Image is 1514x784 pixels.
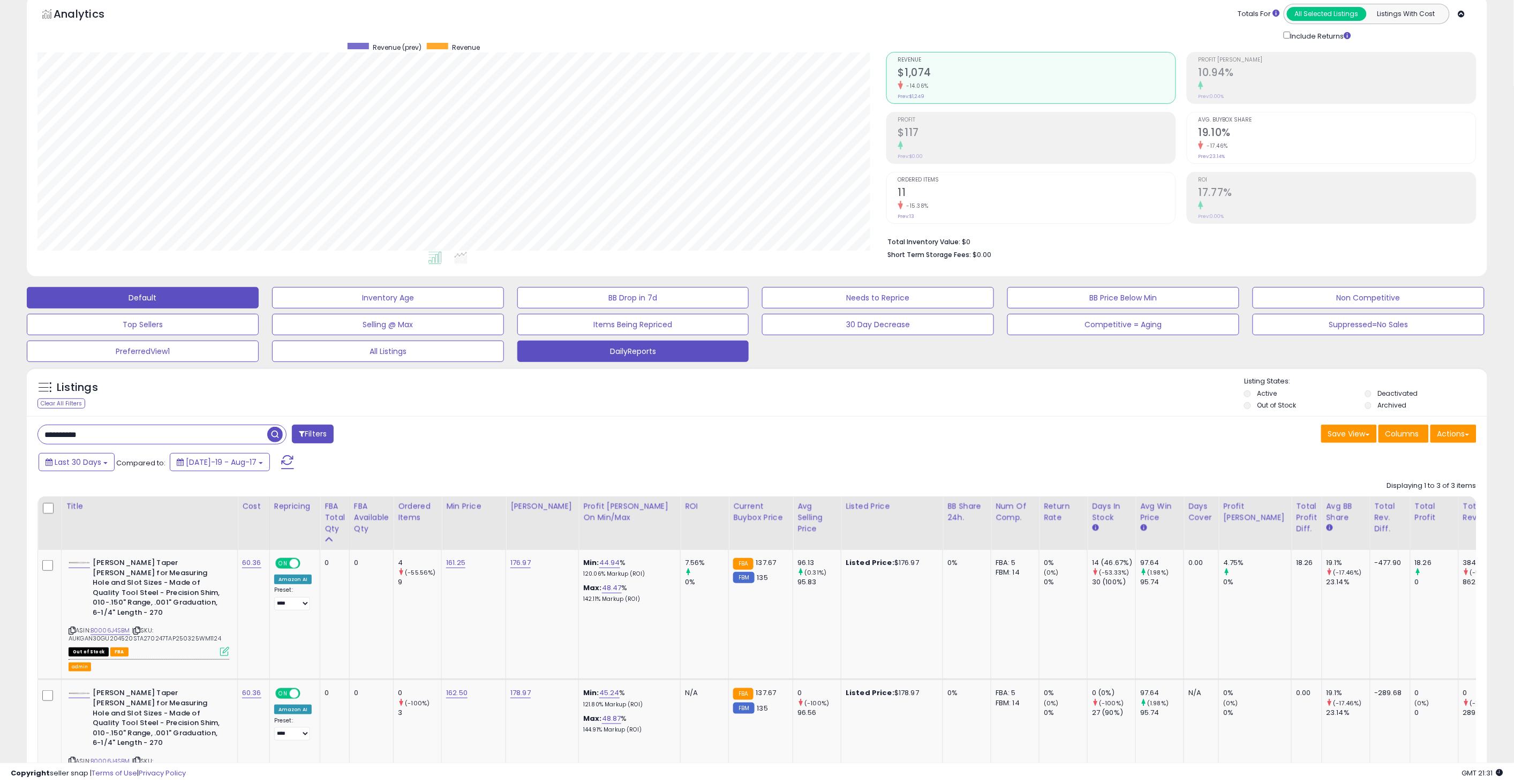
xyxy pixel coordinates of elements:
div: ROI [685,501,724,512]
div: -289.68 [1375,688,1402,698]
h2: 11 [898,186,1176,201]
small: Prev: $0.00 [898,153,923,160]
small: (-100%) [405,699,430,707]
div: FBM: 14 [996,698,1031,708]
img: 21LZ8hufIoL._SL40_.jpg [69,562,90,564]
div: FBA Available Qty [354,501,389,534]
small: (0%) [1223,699,1238,707]
button: PreferredView1 [27,341,259,362]
span: Profit [898,117,1176,123]
span: [DATE]-19 - Aug-17 [186,457,257,468]
li: $0 [888,235,1468,247]
div: Include Returns [1276,29,1364,41]
div: 14 (46.67%) [1092,558,1135,568]
div: FBM: 14 [996,568,1031,577]
div: Preset: [274,586,312,610]
span: Columns [1385,428,1419,439]
span: Compared to: [116,458,165,468]
div: Amazon AI [274,705,312,714]
small: Days In Stock. [1092,523,1098,533]
button: Suppressed=No Sales [1253,314,1485,335]
small: (-17.46%) [1334,699,1362,707]
button: 30 Day Decrease [762,314,994,335]
div: 0 (0%) [1092,688,1135,698]
button: [DATE]-19 - Aug-17 [170,453,270,471]
span: Avg. Buybox Share [1199,117,1476,123]
div: 18.26 [1415,558,1458,568]
div: Total Profit Diff. [1296,501,1317,534]
div: 96.56 [797,708,841,718]
h2: $117 [898,126,1176,141]
small: (-100%) [804,699,829,707]
span: 135 [757,703,768,713]
button: Competitive = Aging [1007,314,1239,335]
div: Preset: [274,717,312,741]
small: (-53.33%) [1099,568,1129,577]
div: BB Share 24h. [947,501,986,523]
div: 4 [398,558,441,568]
span: Revenue [898,57,1176,63]
span: $0.00 [973,250,992,260]
small: FBA [733,688,753,700]
b: Total Inventory Value: [888,237,961,246]
div: Total Rev. Diff. [1375,501,1406,534]
a: 44.94 [599,557,620,568]
div: % [583,688,672,708]
div: Cost [242,501,265,512]
div: ASIN: [69,558,229,655]
div: 0 [1463,688,1507,698]
button: BB Drop in 7d [517,287,749,308]
label: Out of Stock [1257,401,1296,410]
div: Days In Stock [1092,501,1131,523]
div: 19.1% [1327,688,1370,698]
span: 135 [757,572,768,583]
small: -14.06% [903,82,929,90]
a: 162.50 [446,688,468,698]
div: 289.68 [1463,708,1507,718]
label: Deactivated [1378,389,1418,398]
div: Title [66,501,233,512]
button: Default [27,287,259,308]
div: 0 [325,688,341,698]
div: 0 [325,558,341,568]
small: (-55.56%) [405,568,435,577]
div: Totals For [1238,9,1280,19]
a: 45.24 [599,688,620,698]
a: Terms of Use [92,768,137,778]
small: -15.38% [903,202,929,210]
small: (0%) [1044,568,1059,577]
div: 30 (100%) [1092,577,1135,587]
div: % [583,714,672,734]
button: All Listings [272,341,504,362]
div: FBA Total Qty [325,501,345,534]
b: [PERSON_NAME] Taper [PERSON_NAME] for Measuring Hole and Slot Sizes - Made of Quality Tool Steel ... [93,688,223,750]
div: Days Cover [1188,501,1214,523]
div: N/A [1188,688,1210,698]
b: Short Term Storage Fees: [888,250,971,259]
div: 97.64 [1140,558,1184,568]
div: 0% [685,577,728,587]
a: 60.36 [242,557,261,568]
div: 9 [398,577,441,587]
div: 4.75% [1223,558,1291,568]
div: Total Rev. [1463,501,1502,523]
button: Columns [1379,425,1429,443]
span: OFF [299,559,316,568]
small: Prev: 23.14% [1199,153,1225,160]
p: 142.11% Markup (ROI) [583,595,672,603]
div: % [583,558,672,578]
button: Non Competitive [1253,287,1485,308]
b: Listed Price: [846,557,894,568]
small: Prev: $1,249 [898,93,925,100]
p: 120.06% Markup (ROI) [583,570,672,578]
div: 7.56% [685,558,728,568]
small: Prev: 0.00% [1199,93,1224,100]
div: Avg Win Price [1140,501,1179,523]
strong: Copyright [11,768,50,778]
h2: 17.77% [1199,186,1476,201]
div: 0 [354,688,385,698]
div: $178.97 [846,688,935,698]
div: Amazon AI [274,575,312,584]
p: Listing States: [1244,376,1487,387]
div: 23.14% [1327,708,1370,718]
